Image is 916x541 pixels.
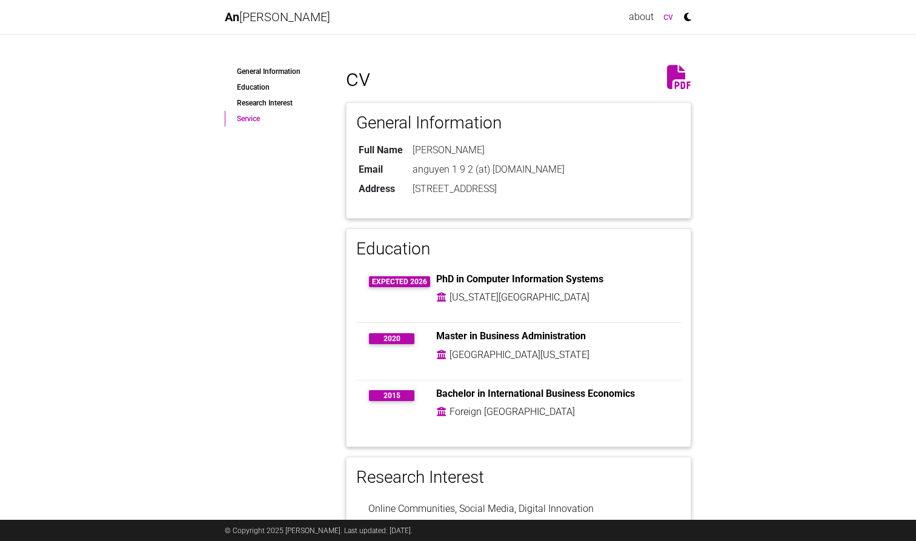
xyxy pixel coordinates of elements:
[449,404,576,420] td: Foreign [GEOGRAPHIC_DATA]
[356,494,681,523] li: Online Communities, Social Media, Digital Innovation
[408,160,567,179] td: anguyen 1 9 2 (at) [DOMAIN_NAME]
[369,276,430,287] span: Expected 2026
[449,347,590,363] td: [GEOGRAPHIC_DATA][US_STATE]
[369,390,414,401] span: 2015
[369,333,414,344] span: 2020
[408,179,567,199] td: [STREET_ADDRESS]
[225,111,328,127] a: Service
[359,164,383,175] b: Email
[356,113,681,133] h3: General Information
[436,388,669,399] h6: Bachelor in International Business Economics
[225,79,328,95] a: Education
[225,10,239,24] span: An
[359,183,395,194] b: Address
[436,273,669,285] h6: PhD in Computer Information Systems
[449,290,590,305] td: [US_STATE][GEOGRAPHIC_DATA]
[346,64,691,93] h1: cv
[624,5,659,29] a: about
[225,95,328,111] a: Research Interest
[408,141,567,160] td: [PERSON_NAME]
[356,239,681,259] h3: Education
[659,5,678,29] a: cv
[225,64,328,79] a: General Information
[225,5,330,29] a: An[PERSON_NAME]
[436,330,669,342] h6: Master in Business Administration
[216,520,700,541] div: © Copyright 2025 [PERSON_NAME]. Last updated: [DATE].
[359,144,403,156] b: Full Name
[356,467,681,488] h3: Research Interest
